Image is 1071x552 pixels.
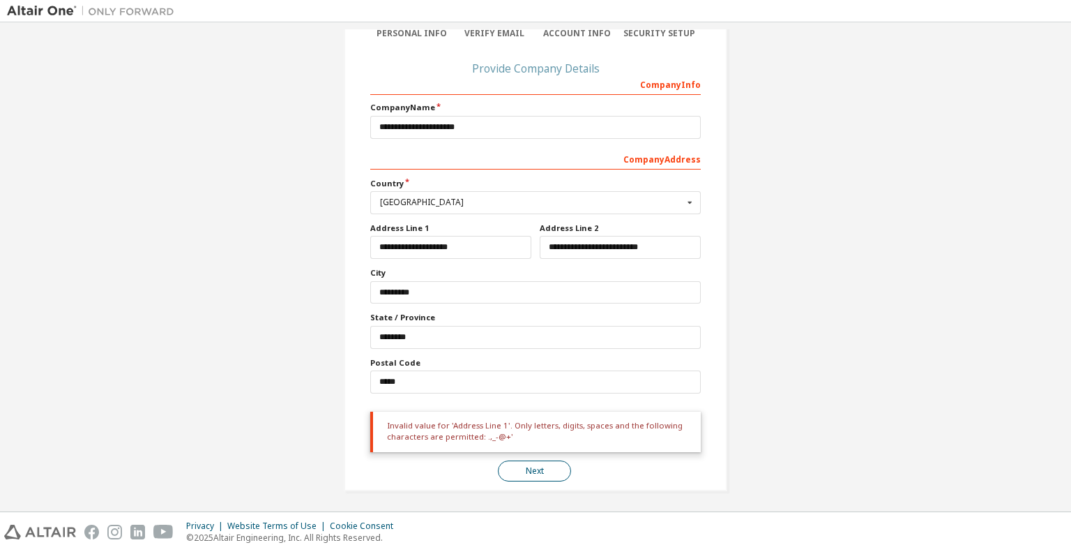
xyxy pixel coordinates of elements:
[186,521,227,532] div: Privacy
[540,223,701,234] label: Address Line 2
[370,178,701,189] label: Country
[370,73,701,95] div: Company Info
[370,64,701,73] div: Provide Company Details
[370,28,453,39] div: Personal Info
[370,412,701,453] div: Invalid value for 'Address Line 1'. Only letters, digits, spaces and the following characters are...
[380,198,683,207] div: [GEOGRAPHIC_DATA]
[618,28,701,39] div: Security Setup
[186,532,402,544] p: © 2025 Altair Engineering, Inc. All Rights Reserved.
[4,525,76,539] img: altair_logo.svg
[535,28,618,39] div: Account Info
[370,312,701,323] label: State / Province
[153,525,174,539] img: youtube.svg
[107,525,122,539] img: instagram.svg
[453,28,536,39] div: Verify Email
[84,525,99,539] img: facebook.svg
[370,223,531,234] label: Address Line 1
[370,267,701,278] label: City
[130,525,145,539] img: linkedin.svg
[7,4,181,18] img: Altair One
[370,102,701,113] label: Company Name
[330,521,402,532] div: Cookie Consent
[370,357,701,368] label: Postal Code
[227,521,330,532] div: Website Terms of Use
[370,147,701,170] div: Company Address
[498,461,571,482] button: Next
